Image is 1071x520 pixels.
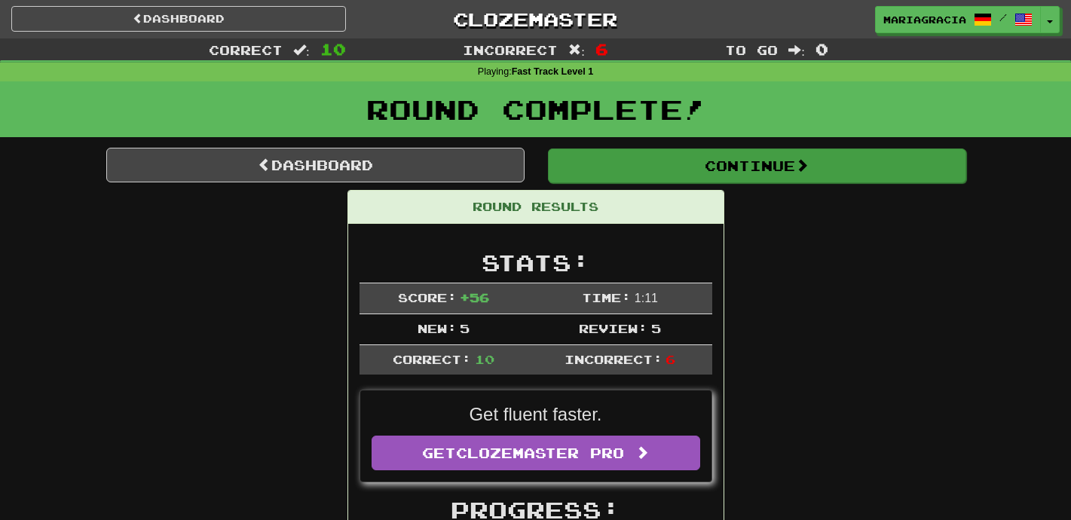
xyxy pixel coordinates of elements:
button: Continue [548,148,966,183]
a: Clozemaster [369,6,703,32]
span: Correct: [393,352,471,366]
span: Time: [582,290,631,304]
span: Score: [398,290,457,304]
a: GetClozemaster Pro [372,436,700,470]
span: : [788,44,805,57]
span: + 56 [460,290,489,304]
span: 1 : 11 [635,292,658,304]
h2: Stats: [360,250,712,275]
a: mariagracia / [875,6,1041,33]
strong: Fast Track Level 1 [512,66,594,77]
span: 5 [460,321,470,335]
div: Round Results [348,191,724,224]
span: 6 [595,40,608,58]
span: : [568,44,585,57]
span: 10 [475,352,494,366]
span: Incorrect: [565,352,662,366]
span: : [293,44,310,57]
span: New: [418,321,457,335]
span: / [999,12,1007,23]
span: Review: [579,321,647,335]
span: To go [725,42,778,57]
p: Get fluent faster. [372,402,700,427]
a: Dashboard [11,6,346,32]
a: Dashboard [106,148,525,182]
h1: Round Complete! [5,94,1066,124]
span: Clozemaster Pro [456,445,624,461]
span: 5 [651,321,661,335]
span: 0 [815,40,828,58]
span: Incorrect [463,42,558,57]
span: Correct [209,42,283,57]
span: 6 [666,352,675,366]
span: 10 [320,40,346,58]
span: mariagracia [883,13,966,26]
